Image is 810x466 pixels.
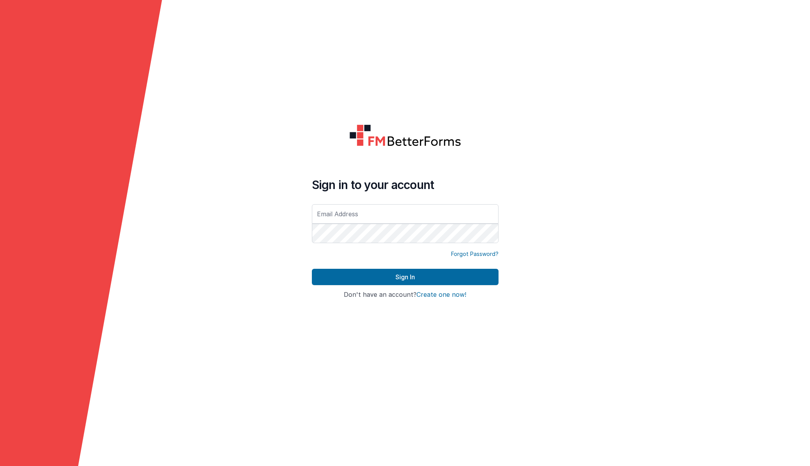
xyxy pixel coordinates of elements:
[451,250,499,258] a: Forgot Password?
[312,291,499,298] h4: Don't have an account?
[312,269,499,285] button: Sign In
[312,178,499,192] h4: Sign in to your account
[416,291,466,298] button: Create one now!
[312,204,499,224] input: Email Address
